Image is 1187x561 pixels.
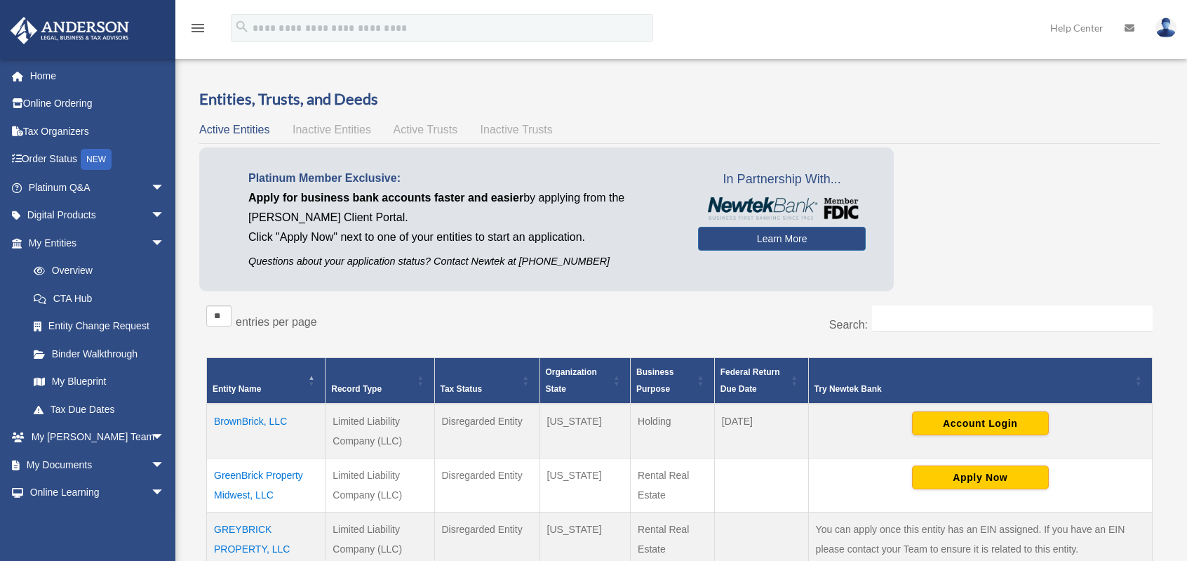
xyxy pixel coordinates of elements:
button: Account Login [912,411,1049,435]
a: My [PERSON_NAME] Teamarrow_drop_down [10,423,186,451]
td: GreenBrick Property Midwest, LLC [207,458,326,512]
img: NewtekBankLogoSM.png [705,197,859,220]
th: Try Newtek Bank : Activate to sort [808,357,1152,404]
a: Digital Productsarrow_drop_down [10,202,186,230]
a: Tax Organizers [10,117,186,145]
a: My Blueprint [20,368,179,396]
th: Federal Return Due Date: Activate to sort [714,357,808,404]
th: Organization State: Activate to sort [539,357,631,404]
span: arrow_drop_down [151,506,179,535]
p: Click "Apply Now" next to one of your entities to start an application. [248,227,677,247]
span: Inactive Trusts [481,124,553,136]
td: Disregarded Entity [434,404,539,458]
span: Active Entities [199,124,269,136]
td: BrownBrick, LLC [207,404,326,458]
a: My Entitiesarrow_drop_down [10,229,179,257]
img: User Pic [1155,18,1176,38]
span: In Partnership With... [698,169,866,191]
a: Account Login [912,416,1049,428]
td: Limited Liability Company (LLC) [326,458,434,512]
a: menu [189,25,206,37]
a: Tax Due Dates [20,395,179,423]
td: Rental Real Estate [631,458,715,512]
img: Anderson Advisors Platinum Portal [6,17,133,44]
th: Tax Status: Activate to sort [434,357,539,404]
td: Holding [631,404,715,458]
span: arrow_drop_down [151,479,179,508]
a: Learn More [698,227,866,251]
span: arrow_drop_down [151,229,179,258]
td: [US_STATE] [539,458,631,512]
p: Platinum Member Exclusive: [248,169,677,188]
th: Entity Name: Activate to invert sorting [207,357,326,404]
a: Entity Change Request [20,312,179,341]
span: arrow_drop_down [151,202,179,230]
td: Limited Liability Company (LLC) [326,404,434,458]
span: arrow_drop_down [151,423,179,452]
span: Apply for business bank accounts faster and easier [248,192,523,204]
div: Try Newtek Bank [814,381,1131,397]
a: Order StatusNEW [10,145,186,174]
span: arrow_drop_down [151,173,179,202]
span: Business Purpose [636,367,673,394]
i: search [234,19,250,34]
a: Online Ordering [10,90,186,118]
th: Record Type: Activate to sort [326,357,434,404]
a: Billingarrow_drop_down [10,506,186,534]
div: NEW [81,149,112,170]
span: Federal Return Due Date [720,367,780,394]
span: arrow_drop_down [151,451,179,480]
i: menu [189,20,206,37]
td: Disregarded Entity [434,458,539,512]
a: CTA Hub [20,284,179,312]
label: Search: [829,319,868,331]
th: Business Purpose: Activate to sort [631,357,715,404]
a: Home [10,62,186,90]
h3: Entities, Trusts, and Deeds [199,88,1160,110]
a: Binder Walkthrough [20,340,179,368]
label: entries per page [236,316,317,328]
a: My Documentsarrow_drop_down [10,451,186,479]
button: Apply Now [912,466,1049,489]
td: [DATE] [714,404,808,458]
span: Record Type [331,384,382,394]
p: Questions about your application status? Contact Newtek at [PHONE_NUMBER] [248,253,677,270]
span: Active Trusts [394,124,458,136]
a: Online Learningarrow_drop_down [10,479,186,507]
span: Entity Name [213,384,261,394]
span: Inactive Entities [293,124,371,136]
td: [US_STATE] [539,404,631,458]
span: Tax Status [441,384,483,394]
a: Platinum Q&Aarrow_drop_down [10,173,186,202]
a: Overview [20,257,172,285]
span: Organization State [546,367,597,394]
p: by applying from the [PERSON_NAME] Client Portal. [248,188,677,227]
